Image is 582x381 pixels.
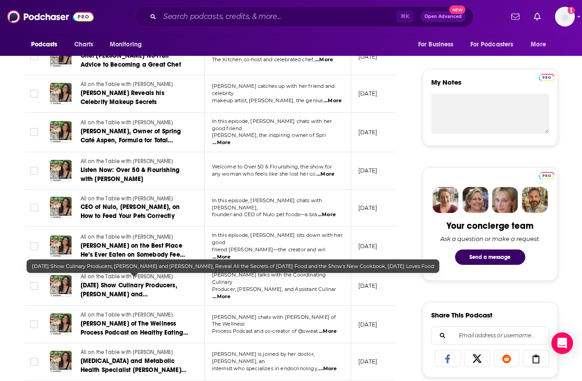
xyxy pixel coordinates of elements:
span: friend [PERSON_NAME]—the creator and wri [212,246,326,253]
p: [DATE] [358,242,378,250]
svg: Add a profile image [568,7,575,14]
span: More [531,38,546,51]
span: Producer, [PERSON_NAME], and Assistant Culinar [212,286,336,292]
span: New [449,5,465,14]
span: Toggle select row [30,282,38,290]
a: All on the Table with [PERSON_NAME] [81,158,189,166]
span: ...More [319,328,337,335]
h3: Share This Podcast [431,311,492,319]
span: [PERSON_NAME] Reveals his Celebrity Makeup Secrets [81,89,164,106]
a: [PERSON_NAME] Reveals his Celebrity Makeup Secrets [81,89,189,107]
a: All on the Table with [PERSON_NAME] [81,273,189,281]
p: [DATE] [358,53,378,60]
span: ...More [318,211,336,218]
span: internist who specializes in endocrinology, [212,365,318,372]
span: makeup artist, [PERSON_NAME], the genius [212,97,323,104]
button: open menu [104,36,153,53]
span: [PERSON_NAME], the inspiring owner of Spri [212,132,326,138]
span: In this episode, [PERSON_NAME] sits down with her good [212,232,343,245]
span: ⌘ K [397,11,413,23]
a: Charts [68,36,99,53]
img: Podchaser - Follow, Share and Rate Podcasts [7,8,94,25]
span: [PERSON_NAME] catches up with her friend and celebrity [212,83,335,96]
a: [PERSON_NAME] on the Best Place He’s Ever Eaten on Somebody Feed [PERSON_NAME] [81,241,189,259]
span: ...More [212,139,230,146]
a: All on the Table with [PERSON_NAME] [81,233,189,241]
img: Barbara Profile [462,187,488,213]
div: Search followers [431,327,549,345]
a: Share on Facebook [435,350,461,367]
span: Monitoring [110,38,142,51]
a: Show notifications dropdown [508,9,523,24]
div: Open Intercom Messenger [551,332,573,354]
span: [DATE] Show Culinary Producers, [PERSON_NAME] and [PERSON_NAME], Reveal All the Secrets of [DATE]... [32,263,434,269]
p: [DATE] [358,321,378,328]
a: Share on Reddit [494,350,520,367]
span: Toggle select row [30,320,38,328]
span: Charts [74,38,94,51]
p: [DATE] [358,358,378,365]
p: [DATE] [358,167,378,174]
span: any woman who feels like she lost her co [212,171,316,177]
p: [DATE] [358,204,378,212]
img: Jules Profile [492,187,518,213]
label: My Notes [431,78,549,94]
span: All on the Table with [PERSON_NAME] [81,349,173,355]
span: [PERSON_NAME], Owner of Spring Café Aspen, Formula for Total Wellness [81,127,181,153]
span: ...More [212,293,230,300]
span: ...More [319,365,337,372]
a: CEO of Nulo, [PERSON_NAME], on How to Feed Your Pets Correctly [81,203,189,221]
a: All on the Table with [PERSON_NAME] [81,119,189,127]
a: Listen Now: Over 50 & Flourishing with [PERSON_NAME] [81,166,189,184]
button: Send a message [455,249,525,265]
span: ...More [212,254,230,261]
span: All on the Table with [PERSON_NAME] [81,273,173,280]
span: [PERSON_NAME] chats with [PERSON_NAME] of The Wellness [212,314,336,327]
button: open menu [465,36,527,53]
span: Podcasts [31,38,58,51]
span: Toggle select row [30,128,38,136]
span: In this episode, [PERSON_NAME] chats with [PERSON_NAME], [212,197,322,211]
p: [DATE] [358,90,378,97]
img: Jon Profile [522,187,548,213]
a: [PERSON_NAME] of The Wellness Process Podcast on Healthy Eating, Her Favorite Workouts, and [MEDI... [81,319,189,337]
a: All on the Table with [PERSON_NAME] [81,81,189,89]
span: [PERSON_NAME] on the Best Place He’s Ever Eaten on Somebody Feed [PERSON_NAME] [81,242,185,268]
span: ...More [316,171,334,178]
span: Open Advanced [424,14,462,19]
input: Search podcasts, credits, & more... [160,9,397,24]
a: Chef [PERSON_NAME] No-Fluff Advice to Becoming a Great Chef [81,51,189,69]
span: ...More [324,97,342,104]
a: [PERSON_NAME], Owner of Spring Café Aspen, Formula for Total Wellness [81,127,189,145]
span: All on the Table with [PERSON_NAME] [81,312,173,318]
a: Pro website [539,171,555,179]
button: Show profile menu [555,7,575,27]
span: Toggle select row [30,167,38,175]
button: open menu [412,36,465,53]
a: [DATE] Show Culinary Producers, [PERSON_NAME] and [PERSON_NAME], Reveal All the Secrets of [DATE]... [81,281,189,299]
span: [PERSON_NAME] talks with the Coordinating Culinary [212,272,326,285]
div: Ask a question or make a request. [440,235,540,242]
div: Search podcasts, credits, & more... [135,6,474,27]
span: ...More [315,56,333,63]
a: Share on X/Twitter [464,350,490,367]
span: Listen Now: Over 50 & Flourishing with [PERSON_NAME] [81,166,180,183]
span: Process Podcast and co-creator of @sweat [212,328,318,334]
p: [DATE] [358,282,378,290]
span: All on the Table with [PERSON_NAME] [81,119,173,126]
span: Welcome to Over 50 & Flourishing, the show for [212,163,332,170]
img: Podchaser Pro [539,74,555,81]
span: founder and CEO of Nulo pet foods—a bra [212,211,317,218]
a: Pro website [539,73,555,81]
a: Copy Link [523,350,549,367]
span: Toggle select row [30,242,38,250]
input: Email address or username... [439,327,541,344]
p: [DATE] [358,128,378,136]
span: For Podcasters [470,38,514,51]
span: [DATE] Show Culinary Producers, [PERSON_NAME] and [PERSON_NAME], Reveal All the Secrets of [DATE]... [81,281,188,334]
span: All on the Table with [PERSON_NAME] [81,81,173,87]
img: User Profile [555,7,575,27]
span: Logged in as BaltzandCompany [555,7,575,27]
span: Toggle select row [30,358,38,366]
button: open menu [25,36,69,53]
